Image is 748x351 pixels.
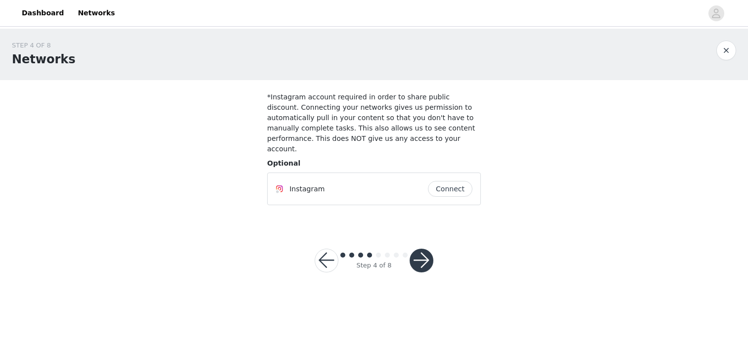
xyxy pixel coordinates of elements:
[428,181,472,197] button: Connect
[276,185,283,193] img: Instagram Icon
[267,159,300,167] span: Optional
[267,92,481,154] h4: *Instagram account required in order to share public discount. Connecting your networks gives us ...
[12,41,76,50] div: STEP 4 OF 8
[289,184,325,194] p: Instagram
[711,5,721,21] div: avatar
[12,50,76,68] h1: Networks
[16,2,70,24] a: Dashboard
[356,261,391,270] div: Step 4 of 8
[72,2,121,24] a: Networks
